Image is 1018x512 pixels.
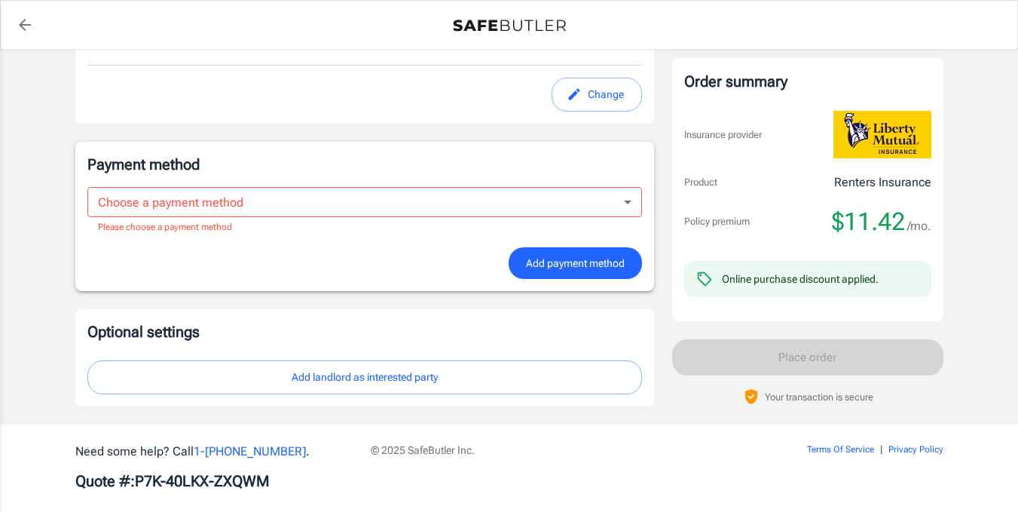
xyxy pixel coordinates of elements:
[87,321,642,342] p: Optional settings
[722,271,879,287] div: Online purchase discount applied.
[87,154,642,175] p: Payment method
[684,70,931,93] div: Order summary
[98,220,631,235] p: Please choose a payment method
[888,444,943,455] a: Privacy Policy
[880,444,882,455] span: |
[75,472,269,490] b: Quote #: P7K-40LKX-ZXQWM
[684,176,717,191] p: Product
[87,360,642,394] button: Add landlord as interested party
[765,390,873,404] p: Your transaction is secure
[10,10,40,40] a: back to quotes
[907,216,931,237] span: /mo.
[453,20,566,32] img: Back to quotes
[684,127,762,143] p: Insurance provider
[75,443,353,461] p: Need some help? Call .
[833,111,931,158] img: Liberty Mutual
[807,444,874,455] a: Terms Of Service
[509,247,642,280] button: Add payment method
[834,173,931,192] p: Renters Insurance
[526,254,625,273] span: Add payment method
[832,207,905,237] span: $11.42
[684,215,750,230] p: Policy premium
[552,78,642,112] button: edit
[194,444,306,458] a: 1-[PHONE_NUMBER]
[371,443,722,458] p: © 2025 SafeButler Inc.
